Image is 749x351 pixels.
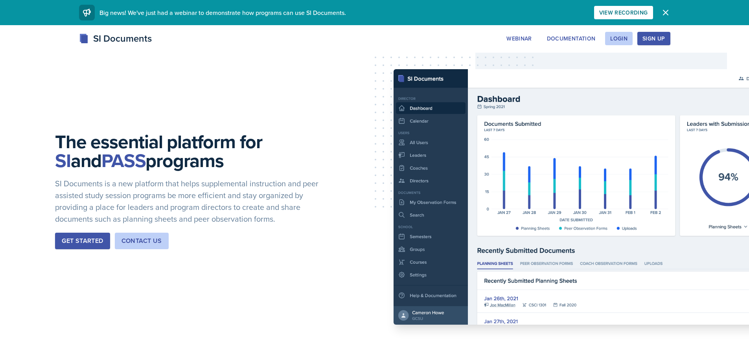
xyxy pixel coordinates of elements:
[115,233,169,249] button: Contact Us
[637,32,670,45] button: Sign Up
[547,35,596,42] div: Documentation
[610,35,628,42] div: Login
[506,35,532,42] div: Webinar
[501,32,537,45] button: Webinar
[594,6,653,19] button: View Recording
[121,236,162,246] div: Contact Us
[599,9,648,16] div: View Recording
[542,32,601,45] button: Documentation
[55,233,110,249] button: Get Started
[79,31,152,46] div: SI Documents
[99,8,346,17] span: Big news! We've just had a webinar to demonstrate how programs can use SI Documents.
[642,35,665,42] div: Sign Up
[605,32,633,45] button: Login
[62,236,103,246] div: Get Started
